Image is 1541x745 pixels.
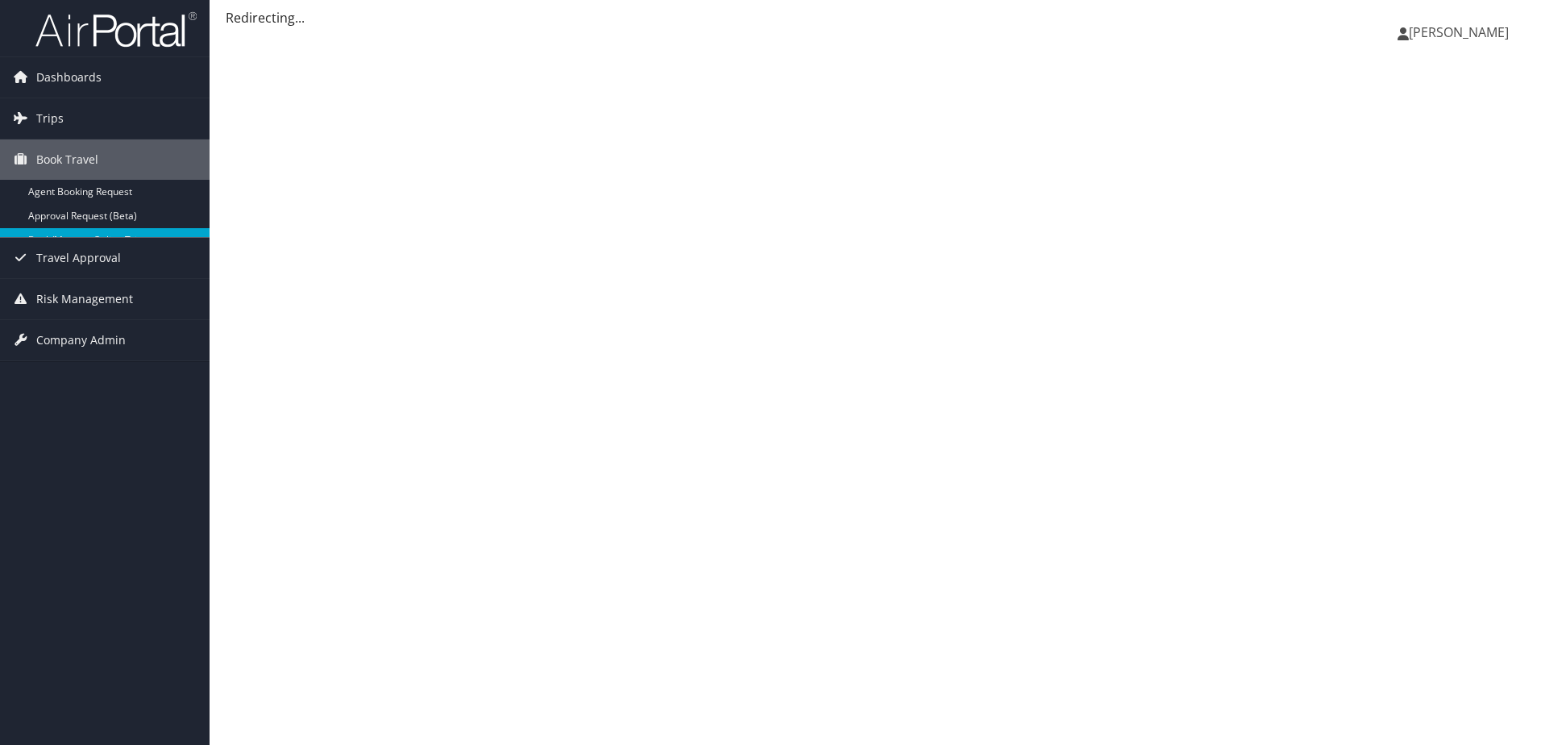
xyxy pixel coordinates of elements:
span: [PERSON_NAME] [1409,23,1509,41]
img: airportal-logo.png [35,10,197,48]
span: Risk Management [36,279,133,319]
span: Book Travel [36,139,98,180]
div: Redirecting... [226,8,1525,27]
span: Trips [36,98,64,139]
span: Company Admin [36,320,126,360]
span: Travel Approval [36,238,121,278]
span: Dashboards [36,57,102,98]
a: [PERSON_NAME] [1398,8,1525,56]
